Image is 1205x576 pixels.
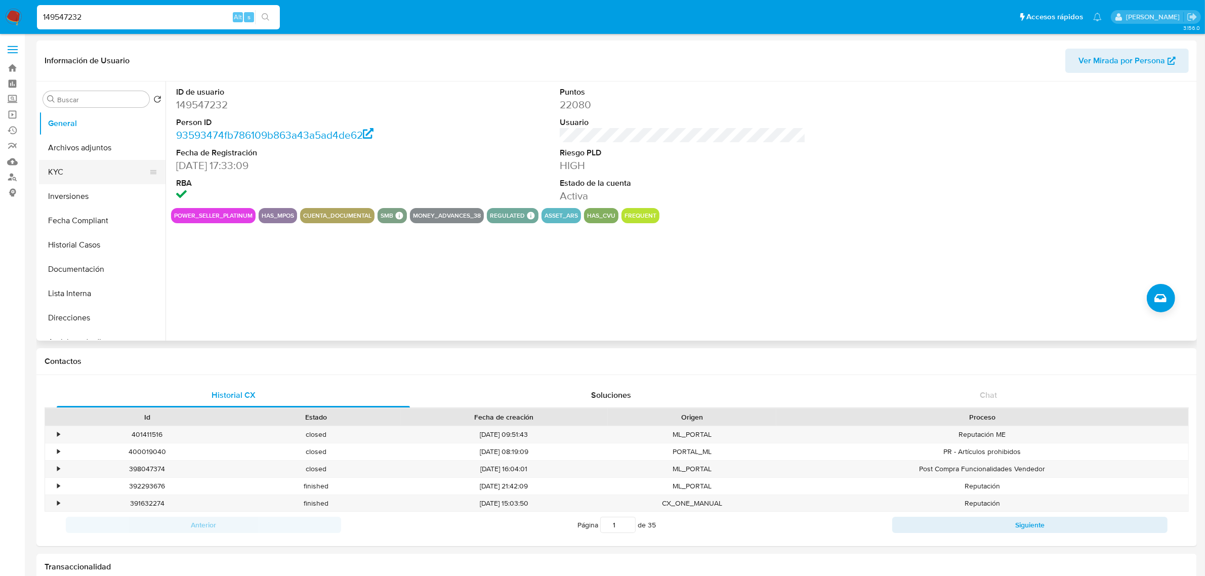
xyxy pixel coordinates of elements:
[176,147,422,158] dt: Fecha de Registración
[39,184,165,209] button: Inversiones
[303,214,371,218] button: cuenta_documental
[560,189,806,203] dd: Activa
[490,214,525,218] button: regulated
[400,478,608,495] div: [DATE] 21:42:09
[153,95,161,106] button: Volver al orden por defecto
[413,214,481,218] button: money_advances_38
[262,214,294,218] button: has_mpos
[39,160,157,184] button: KYC
[63,443,231,460] div: 400019040
[560,147,806,158] dt: Riesgo PLD
[63,478,231,495] div: 392293676
[66,517,341,533] button: Anterior
[400,426,608,443] div: [DATE] 09:51:43
[783,412,1181,422] div: Proceso
[70,412,224,422] div: Id
[57,481,60,491] div: •
[57,430,60,439] div: •
[63,461,231,477] div: 398047374
[587,214,615,218] button: has_cvu
[39,136,165,160] button: Archivos adjuntos
[560,87,806,98] dt: Puntos
[577,517,656,533] span: Página de
[176,178,422,189] dt: RBA
[176,128,373,142] a: 93593474fb786109b863a43a5ad4de62
[560,117,806,128] dt: Usuario
[45,356,1189,366] h1: Contactos
[381,214,393,218] button: smb
[174,214,253,218] button: power_seller_platinum
[1065,49,1189,73] button: Ver Mirada por Persona
[39,209,165,233] button: Fecha Compliant
[648,520,656,530] span: 35
[1187,12,1197,22] a: Salir
[776,478,1188,495] div: Reputación
[776,443,1188,460] div: PR - Artículos prohibidos
[45,562,1189,572] h1: Transaccionalidad
[247,12,251,22] span: s
[560,178,806,189] dt: Estado de la cuenta
[560,158,806,173] dd: HIGH
[231,495,400,512] div: finished
[176,98,422,112] dd: 149547232
[39,233,165,257] button: Historial Casos
[176,87,422,98] dt: ID de usuario
[238,412,393,422] div: Estado
[176,158,422,173] dd: [DATE] 17:33:09
[608,426,776,443] div: ML_PORTAL
[212,389,256,401] span: Historial CX
[608,478,776,495] div: ML_PORTAL
[255,10,276,24] button: search-icon
[608,495,776,512] div: CX_ONE_MANUAL
[400,495,608,512] div: [DATE] 15:03:50
[231,478,400,495] div: finished
[545,214,578,218] button: asset_ars
[57,464,60,474] div: •
[400,443,608,460] div: [DATE] 08:19:09
[1093,13,1102,21] a: Notificaciones
[39,111,165,136] button: General
[776,495,1188,512] div: Reputación
[615,412,769,422] div: Origen
[1078,49,1165,73] span: Ver Mirada por Persona
[63,495,231,512] div: 391632274
[892,517,1168,533] button: Siguiente
[234,12,242,22] span: Alt
[57,447,60,457] div: •
[625,214,656,218] button: frequent
[176,117,422,128] dt: Person ID
[608,443,776,460] div: PORTAL_ML
[407,412,601,422] div: Fecha de creación
[980,389,997,401] span: Chat
[231,443,400,460] div: closed
[39,306,165,330] button: Direcciones
[608,461,776,477] div: ML_PORTAL
[1126,12,1183,22] p: andres.vilosio@mercadolibre.com
[39,330,165,354] button: Anticipos de dinero
[591,389,631,401] span: Soluciones
[1026,12,1083,22] span: Accesos rápidos
[63,426,231,443] div: 401411516
[560,98,806,112] dd: 22080
[37,11,280,24] input: Buscar usuario o caso...
[57,95,145,104] input: Buscar
[57,499,60,508] div: •
[776,461,1188,477] div: Post Compra Funcionalidades Vendedor
[39,257,165,281] button: Documentación
[47,95,55,103] button: Buscar
[231,426,400,443] div: closed
[39,281,165,306] button: Lista Interna
[45,56,130,66] h1: Información de Usuario
[400,461,608,477] div: [DATE] 16:04:01
[776,426,1188,443] div: Reputación ME
[231,461,400,477] div: closed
